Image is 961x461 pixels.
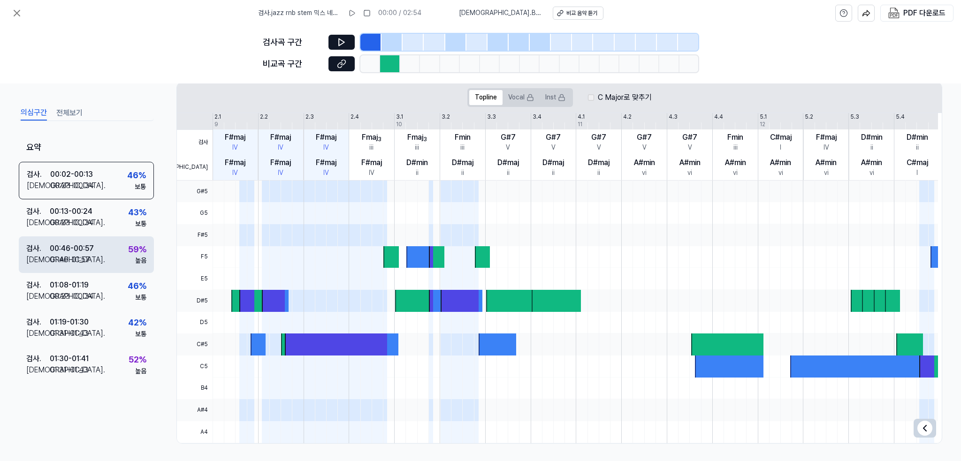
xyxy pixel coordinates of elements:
[770,132,792,143] div: C#maj
[177,333,213,355] span: C#5
[362,132,381,143] div: Fmaj
[714,113,723,121] div: 4.4
[760,113,767,121] div: 5.1
[369,143,374,152] div: iii
[232,143,238,152] div: IV
[916,168,918,178] div: I
[26,327,50,339] div: [DEMOGRAPHIC_DATA] .
[135,182,146,191] div: 보통
[542,157,564,168] div: D#maj
[487,113,496,121] div: 3.3
[129,353,146,366] div: 52 %
[824,143,829,152] div: IV
[839,8,848,18] svg: help
[27,169,50,180] div: 검사 .
[805,113,813,121] div: 5.2
[780,143,781,152] div: I
[733,143,738,152] div: iii
[546,132,561,143] div: G#7
[637,132,652,143] div: G#7
[177,421,213,443] span: A4
[506,143,510,152] div: V
[406,157,428,168] div: D#min
[578,121,582,128] div: 11
[26,280,50,291] div: 검사 .
[916,143,919,152] div: ii
[553,7,603,20] a: 비교 음악 듣기
[19,134,154,162] div: 요약
[50,327,89,339] div: 01:31 - 01:43
[679,157,701,168] div: A#min
[634,157,655,168] div: A#min
[177,268,213,290] span: E5
[687,168,692,178] div: vi
[442,113,450,121] div: 3.2
[501,132,516,143] div: G#7
[415,143,419,152] div: iii
[642,143,647,152] div: V
[642,168,647,178] div: vi
[177,155,213,180] span: [DEMOGRAPHIC_DATA]
[378,136,381,143] sub: 3
[416,168,419,178] div: ii
[214,121,218,128] div: 9
[26,242,50,254] div: 검사 .
[26,217,50,228] div: [DEMOGRAPHIC_DATA] .
[552,168,555,178] div: ii
[503,90,540,105] button: Vocal
[127,168,146,182] div: 46 %
[26,316,50,327] div: 검사 .
[682,132,697,143] div: G#7
[578,113,585,121] div: 4.1
[177,202,213,224] span: G5
[597,168,600,178] div: ii
[278,168,283,178] div: IV
[26,206,50,217] div: 검사 .
[597,143,601,152] div: V
[725,157,746,168] div: A#min
[177,246,213,268] span: F5
[50,242,94,254] div: 00:46 - 00:57
[497,157,519,168] div: D#maj
[177,290,213,312] span: D#5
[870,143,873,152] div: ii
[455,132,471,143] div: Fmin
[135,330,146,339] div: 보통
[263,36,323,49] div: 검사곡 구간
[258,8,341,18] span: 검사 . jazz rnb stem 믹스 네번째 곡
[128,206,146,219] div: 43 %
[623,113,632,121] div: 4.2
[305,113,314,121] div: 2.3
[588,157,610,168] div: D#maj
[566,9,597,17] div: 비교 음악 듣기
[26,353,50,364] div: 검사 .
[760,121,765,128] div: 12
[688,143,692,152] div: V
[135,219,146,229] div: 보통
[56,106,83,121] button: 전체보기
[316,157,336,168] div: F#maj
[459,8,542,18] span: [DEMOGRAPHIC_DATA] . Bby que + (feat. DMZ & @beathomerecords)
[835,5,852,22] button: help
[323,168,329,178] div: IV
[225,132,245,143] div: F#maj
[461,168,464,178] div: ii
[270,132,291,143] div: F#maj
[214,113,221,121] div: 2.1
[225,157,245,168] div: F#maj
[50,364,89,376] div: 01:31 - 01:43
[886,5,947,21] button: PDF 다운로드
[26,291,50,302] div: [DEMOGRAPHIC_DATA] .
[232,168,238,178] div: IV
[50,291,94,302] div: 00:23 - 00:34
[824,168,829,178] div: vi
[50,169,93,180] div: 00:02 - 00:13
[323,143,329,152] div: IV
[816,157,837,168] div: A#min
[50,353,89,364] div: 01:30 - 01:41
[507,168,510,178] div: ii
[177,312,213,334] span: D5
[452,157,473,168] div: D#maj
[669,113,678,121] div: 4.3
[770,157,791,168] div: A#min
